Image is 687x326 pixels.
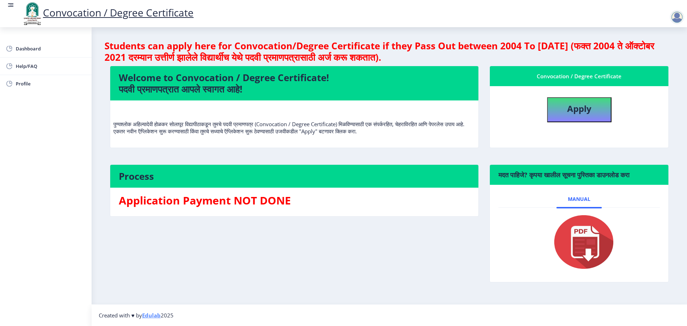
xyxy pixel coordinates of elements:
[119,171,470,182] h4: Process
[16,62,86,70] span: Help/FAQ
[16,79,86,88] span: Profile
[16,44,86,53] span: Dashboard
[104,40,674,63] h4: Students can apply here for Convocation/Degree Certificate if they Pass Out between 2004 To [DATE...
[119,72,470,95] h4: Welcome to Convocation / Degree Certificate! पदवी प्रमाणपत्रात आपले स्वागत आहे!
[142,312,161,319] a: Edulab
[567,103,591,114] b: Apply
[547,97,612,122] button: Apply
[113,106,475,135] p: पुण्यश्लोक अहिल्यादेवी होळकर सोलापूर विद्यापीठाकडून तुमचे पदवी प्रमाणपत्र (Convocation / Degree C...
[568,196,590,202] span: Manual
[119,193,470,208] h3: Application Payment NOT DONE
[21,6,194,19] a: Convocation / Degree Certificate
[544,213,615,271] img: pdf.png
[21,1,43,26] img: logo
[498,72,660,80] div: Convocation / Degree Certificate
[556,191,602,208] a: Manual
[99,312,174,319] span: Created with ♥ by 2025
[498,171,660,179] h6: मदत पाहिजे? कृपया खालील सूचना पुस्तिका डाउनलोड करा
